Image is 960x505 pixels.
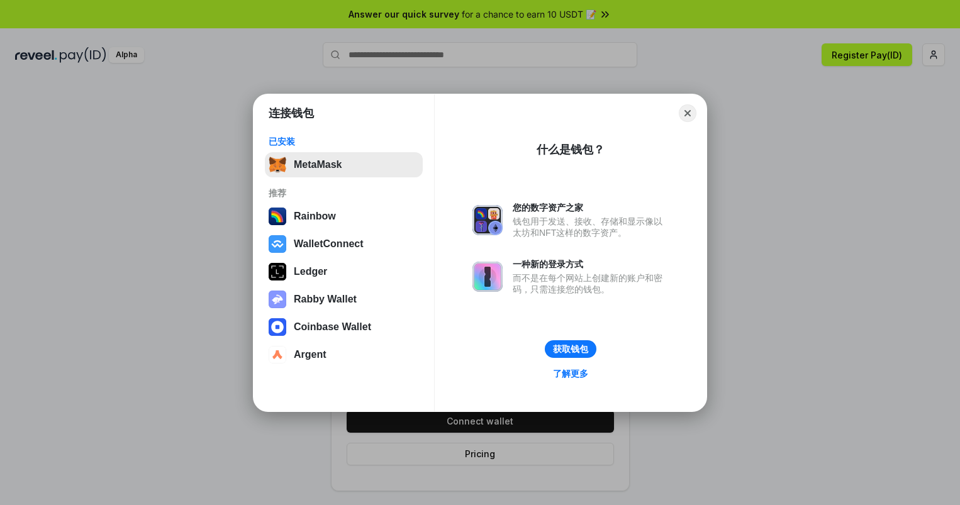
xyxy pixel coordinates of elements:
div: 获取钱包 [553,343,588,355]
div: Coinbase Wallet [294,321,371,333]
button: WalletConnect [265,231,423,257]
button: MetaMask [265,152,423,177]
div: 了解更多 [553,368,588,379]
div: 一种新的登录方式 [513,258,669,270]
button: Rainbow [265,204,423,229]
div: Rainbow [294,211,336,222]
img: svg+xml,%3Csvg%20xmlns%3D%22http%3A%2F%2Fwww.w3.org%2F2000%2Fsvg%22%20fill%3D%22none%22%20viewBox... [269,291,286,308]
button: Rabby Wallet [265,287,423,312]
img: svg+xml,%3Csvg%20xmlns%3D%22http%3A%2F%2Fwww.w3.org%2F2000%2Fsvg%22%20fill%3D%22none%22%20viewBox... [472,205,503,235]
button: Argent [265,342,423,367]
div: 已安装 [269,136,419,147]
div: Rabby Wallet [294,294,357,305]
img: svg+xml,%3Csvg%20width%3D%2228%22%20height%3D%2228%22%20viewBox%3D%220%200%2028%2028%22%20fill%3D... [269,346,286,363]
div: 钱包用于发送、接收、存储和显示像以太坊和NFT这样的数字资产。 [513,216,669,238]
div: Ledger [294,266,327,277]
div: 什么是钱包？ [537,142,605,157]
button: Close [679,104,696,122]
div: 推荐 [269,187,419,199]
img: svg+xml,%3Csvg%20width%3D%2228%22%20height%3D%2228%22%20viewBox%3D%220%200%2028%2028%22%20fill%3D... [269,235,286,253]
button: Ledger [265,259,423,284]
button: Coinbase Wallet [265,314,423,340]
h1: 连接钱包 [269,106,314,121]
img: svg+xml,%3Csvg%20xmlns%3D%22http%3A%2F%2Fwww.w3.org%2F2000%2Fsvg%22%20fill%3D%22none%22%20viewBox... [472,262,503,292]
div: 您的数字资产之家 [513,202,669,213]
button: 获取钱包 [545,340,596,358]
img: svg+xml,%3Csvg%20fill%3D%22none%22%20height%3D%2233%22%20viewBox%3D%220%200%2035%2033%22%20width%... [269,156,286,174]
img: svg+xml,%3Csvg%20xmlns%3D%22http%3A%2F%2Fwww.w3.org%2F2000%2Fsvg%22%20width%3D%2228%22%20height%3... [269,263,286,280]
div: Argent [294,349,327,360]
a: 了解更多 [545,365,596,382]
div: WalletConnect [294,238,364,250]
img: svg+xml,%3Csvg%20width%3D%2228%22%20height%3D%2228%22%20viewBox%3D%220%200%2028%2028%22%20fill%3D... [269,318,286,336]
div: 而不是在每个网站上创建新的账户和密码，只需连接您的钱包。 [513,272,669,295]
img: svg+xml,%3Csvg%20width%3D%22120%22%20height%3D%22120%22%20viewBox%3D%220%200%20120%20120%22%20fil... [269,208,286,225]
div: MetaMask [294,159,342,170]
